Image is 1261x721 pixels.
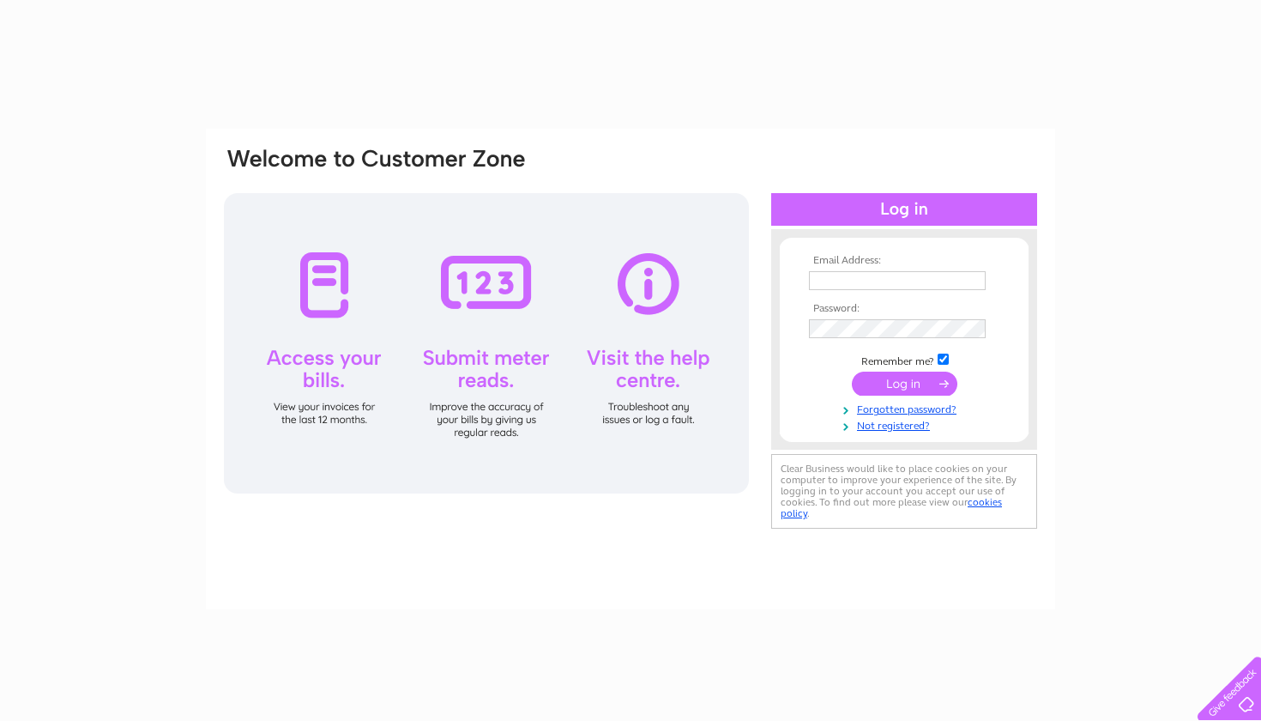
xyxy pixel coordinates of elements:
[771,454,1037,529] div: Clear Business would like to place cookies on your computer to improve your experience of the sit...
[805,351,1004,368] td: Remember me?
[852,372,957,396] input: Submit
[809,416,1004,433] a: Not registered?
[781,496,1002,519] a: cookies policy
[805,255,1004,267] th: Email Address:
[809,400,1004,416] a: Forgotten password?
[805,303,1004,315] th: Password:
